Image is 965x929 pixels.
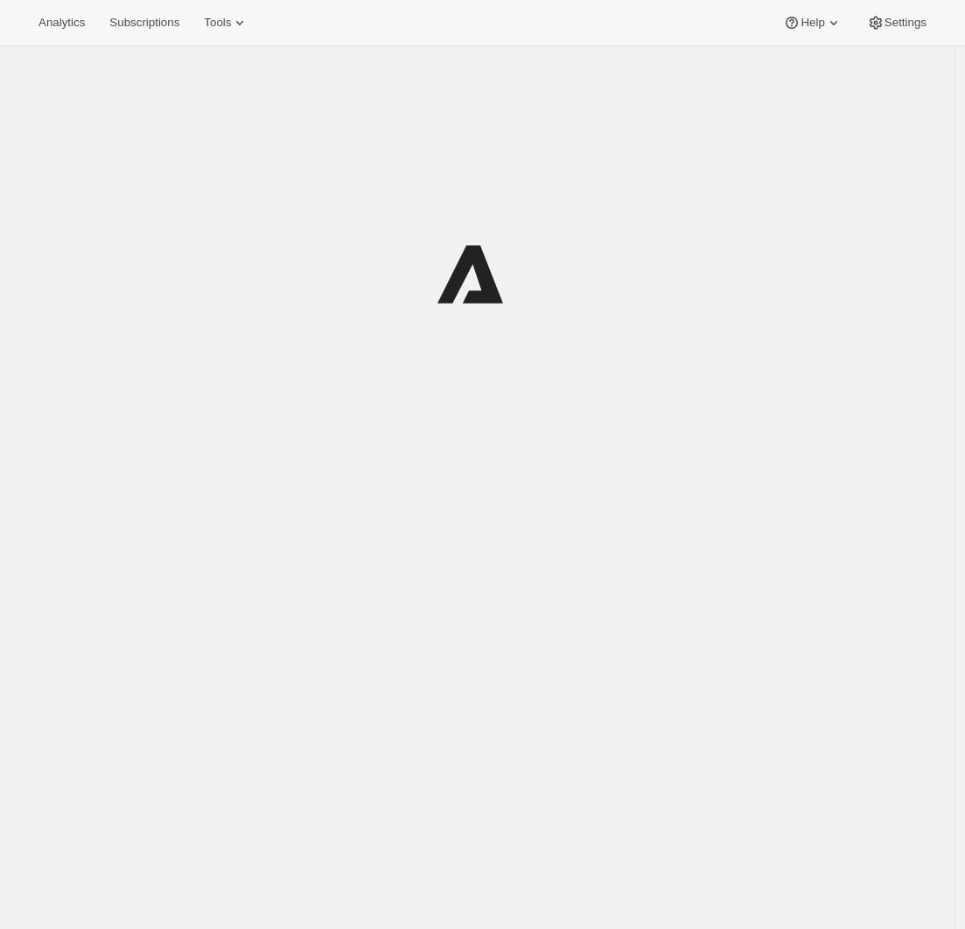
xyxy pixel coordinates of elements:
[99,10,190,35] button: Subscriptions
[193,10,259,35] button: Tools
[885,16,927,30] span: Settings
[28,10,95,35] button: Analytics
[773,10,852,35] button: Help
[204,16,231,30] span: Tools
[38,16,85,30] span: Analytics
[109,16,179,30] span: Subscriptions
[857,10,937,35] button: Settings
[801,16,824,30] span: Help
